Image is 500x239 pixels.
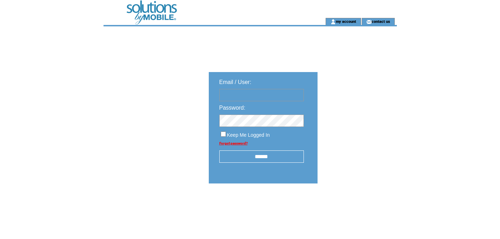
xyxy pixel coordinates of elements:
[336,19,356,24] a: my account
[219,79,252,85] span: Email / User:
[366,19,372,25] img: contact_us_icon.gif;jsessionid=2B23FFE8B3E5F3429A6DA6C3568AA3D9
[338,201,373,210] img: transparent.png;jsessionid=2B23FFE8B3E5F3429A6DA6C3568AA3D9
[372,19,390,24] a: contact us
[219,105,246,111] span: Password:
[219,141,248,145] a: Forgot password?
[227,132,270,138] span: Keep Me Logged In
[331,19,336,25] img: account_icon.gif;jsessionid=2B23FFE8B3E5F3429A6DA6C3568AA3D9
